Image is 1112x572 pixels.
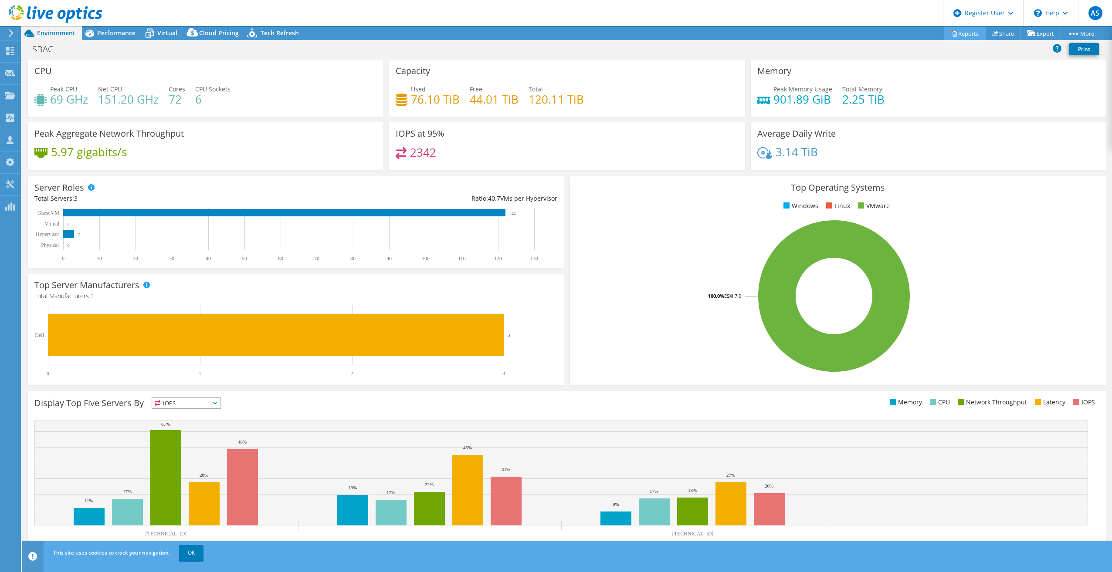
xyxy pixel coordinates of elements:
text: 22% [425,482,434,487]
h4: 151.20 GHz [98,94,159,104]
span: Net CPU [98,85,122,93]
span: This site uses cookies to track your navigation. [53,549,170,556]
text: 0 [68,222,70,226]
span: Used [411,85,426,93]
text: 17% [386,490,395,495]
span: Virtual [157,29,177,37]
h4: 44.01 TiB [470,94,519,104]
text: 18% [688,488,697,493]
span: CPU Sockets [195,85,231,93]
span: Tech Refresh [261,29,299,37]
text: 61% [161,421,170,427]
h4: 5.97 gigabits/s [51,147,127,157]
text: 1 [199,370,201,377]
text: 48% [238,439,247,444]
text: 2 [351,370,353,377]
a: Share [985,27,1021,40]
h3: Average Daily Write [757,129,836,138]
h3: Memory [757,66,791,76]
a: More [1061,27,1101,40]
h1: SBAC [28,44,67,54]
span: 3 [74,194,78,202]
text: 0 [62,256,64,262]
text: 0 [68,243,70,248]
text: 31% [502,467,510,472]
text: 120 [494,256,502,262]
tspan: ESXi 7.0 [724,293,741,299]
h4: 72 [169,94,185,104]
text: 10 [97,256,102,262]
text: 122 [510,211,516,215]
span: 1 [90,292,94,300]
h4: 69 GHz [50,94,88,104]
span: Peak CPU [50,85,77,93]
text: Dell [35,332,44,338]
text: Guest VM [37,210,59,216]
li: Linux [824,201,850,211]
span: Free [470,85,482,93]
span: Cores [169,85,185,93]
text: 40 [206,256,211,262]
span: Total [529,85,543,93]
li: VMware [856,201,890,211]
h3: Capacity [396,66,430,76]
span: Performance [97,29,136,37]
text: 45% [463,445,472,450]
text: 17% [650,488,658,494]
h3: CPU [34,66,52,76]
text: Virtual [45,221,60,227]
h3: Top Server Manufacturers [34,280,139,290]
span: IOPS [152,398,220,408]
text: Physical [41,242,59,248]
text: Hypervisor [36,231,59,237]
svg: \n [1034,9,1042,17]
text: 50 [242,256,247,262]
h4: 3.14 TiB [776,147,818,157]
text: 17% [123,489,132,494]
span: Peak Memory Usage [773,85,832,93]
text: 11% [85,498,93,503]
text: [TECHNICAL_ID] [146,531,187,537]
h4: 76.10 TiB [411,94,460,104]
a: OK [179,545,203,561]
li: CPU [928,397,950,407]
h4: Total Manufacturers: [34,291,557,301]
text: [TECHNICAL_ID] [409,540,451,546]
text: 30 [169,256,174,262]
span: 40.7 [488,194,500,202]
text: [TECHNICAL_ID] [672,531,714,537]
h3: Peak Aggregate Network Throughput [34,129,184,138]
text: 3 [502,370,505,377]
text: 3 [508,333,511,338]
h3: Server Roles [34,183,84,192]
text: 0 [47,370,49,377]
span: Environment [37,29,75,37]
text: 27% [726,472,735,478]
li: Windows [781,201,818,211]
text: 28% [200,472,208,478]
a: Reports [944,27,986,40]
text: 70 [314,256,319,262]
text: 110 [458,256,466,262]
li: Memory [888,397,922,407]
h4: 120.11 TiB [529,94,584,104]
span: Total Memory [842,85,882,93]
li: IOPS [1071,397,1095,407]
span: AS [1088,6,1102,20]
li: Network Throughput [956,397,1027,407]
span: Cloud Pricing [199,29,239,37]
h3: Top Operating Systems [576,183,1099,192]
text: 100 [422,256,430,262]
text: 90 [386,256,392,262]
text: 60 [278,256,283,262]
text: Other [950,540,962,546]
li: Latency [1033,397,1065,407]
h4: 901.89 GiB [773,94,832,104]
h4: 2342 [410,148,436,157]
a: Print [1069,43,1099,55]
div: Total Servers: [34,194,296,203]
text: 80 [350,256,356,262]
h4: 6 [195,94,231,104]
div: Ratio: VMs per Hypervisor [296,194,557,203]
text: 19% [348,485,357,490]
